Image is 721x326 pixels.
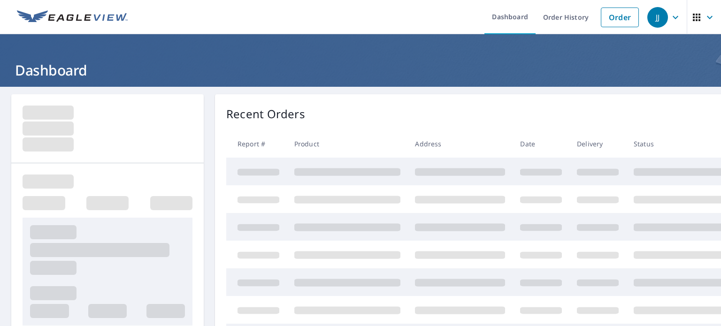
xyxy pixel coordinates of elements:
[17,10,128,24] img: EV Logo
[287,130,408,158] th: Product
[226,130,287,158] th: Report #
[11,61,710,80] h1: Dashboard
[569,130,626,158] th: Delivery
[647,7,668,28] div: JJ
[513,130,569,158] th: Date
[407,130,513,158] th: Address
[226,106,305,122] p: Recent Orders
[601,8,639,27] a: Order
